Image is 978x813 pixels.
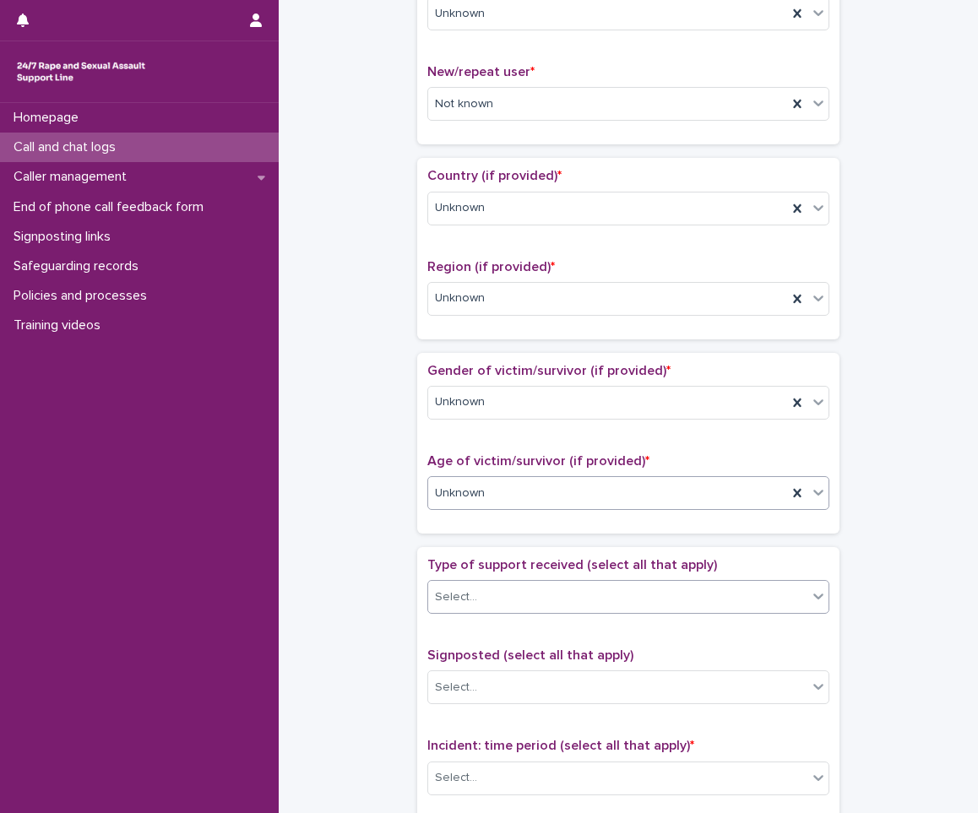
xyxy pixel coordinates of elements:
span: Region (if provided) [427,260,555,274]
span: Signposted (select all that apply) [427,648,633,662]
span: Unknown [435,290,485,307]
p: Policies and processes [7,288,160,304]
span: Unknown [435,393,485,411]
span: Age of victim/survivor (if provided) [427,454,649,468]
div: Select... [435,588,477,606]
span: Unknown [435,199,485,217]
span: Incident: time period (select all that apply) [427,739,694,752]
span: Unknown [435,5,485,23]
span: New/repeat user [427,65,535,79]
span: Type of support received (select all that apply) [427,558,717,572]
div: Select... [435,769,477,787]
p: Caller management [7,169,140,185]
img: rhQMoQhaT3yELyF149Cw [14,55,149,89]
p: Training videos [7,317,114,333]
p: Signposting links [7,229,124,245]
span: Not known [435,95,493,113]
p: End of phone call feedback form [7,199,217,215]
span: Unknown [435,485,485,502]
div: Select... [435,679,477,696]
p: Call and chat logs [7,139,129,155]
span: Country (if provided) [427,169,562,182]
span: Gender of victim/survivor (if provided) [427,364,671,377]
p: Safeguarding records [7,258,152,274]
p: Homepage [7,110,92,126]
